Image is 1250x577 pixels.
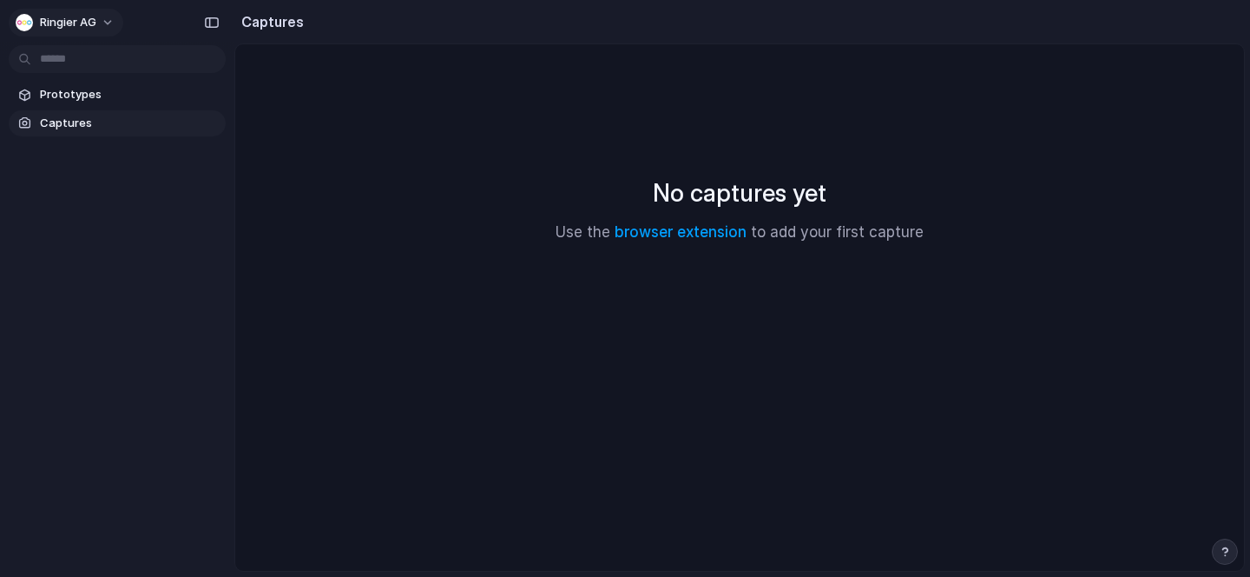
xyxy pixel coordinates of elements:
[615,223,747,241] a: browser extension
[9,82,226,108] a: Prototypes
[9,9,123,36] button: Ringier AG
[40,86,219,103] span: Prototypes
[40,115,219,132] span: Captures
[40,14,96,31] span: Ringier AG
[556,222,924,244] p: Use the to add your first capture
[9,110,226,136] a: Captures
[234,11,304,32] h2: Captures
[653,175,826,211] h2: No captures yet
